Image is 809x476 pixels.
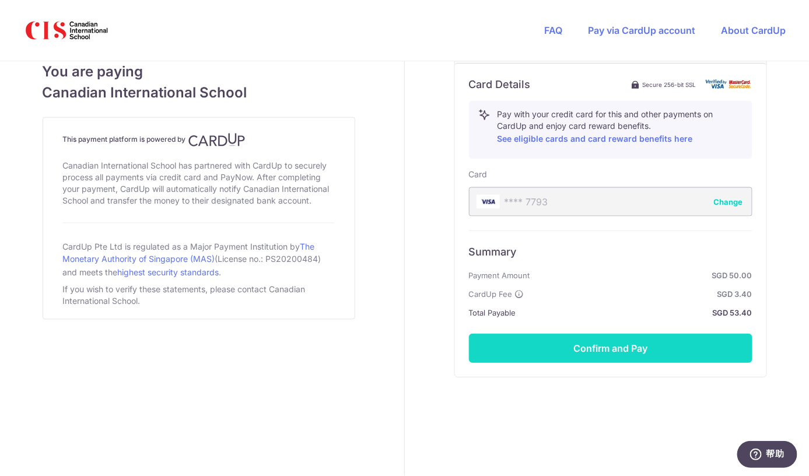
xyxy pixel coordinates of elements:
[469,334,752,363] button: Confirm and Pay
[714,196,743,208] button: Change
[643,80,696,89] span: Secure 256-bit SSL
[63,157,335,209] div: Canadian International School has partnered with CardUp to securely process all payments via cred...
[721,24,786,36] a: About CardUp
[43,82,355,103] span: Canadian International School
[588,24,695,36] a: Pay via CardUp account
[43,61,355,82] span: You are paying
[188,133,246,147] img: CardUp
[63,133,335,147] h4: This payment platform is powered by
[535,268,752,282] strong: SGD 50.00
[469,306,516,320] span: Total Payable
[529,287,752,301] strong: SGD 3.40
[498,134,693,143] a: See eligible cards and card reward benefits here
[737,441,797,470] iframe: 打开一个小组件，您可以在其中找到更多信息
[469,78,531,92] h6: Card Details
[521,306,752,320] strong: SGD 53.40
[118,268,219,278] a: highest security standards
[63,237,335,282] div: CardUp Pte Ltd is regulated as a Major Payment Institution by (License no.: PS20200484) and meets...
[469,169,488,180] label: Card
[469,287,513,301] span: CardUp Fee
[469,268,530,282] span: Payment Amount
[544,24,562,36] a: FAQ
[63,282,335,310] div: If you wish to verify these statements, please contact Canadian International School.
[469,245,752,259] h6: Summary
[706,79,752,89] img: card secure
[498,108,743,146] p: Pay with your credit card for this and other payments on CardUp and enjoy card reward benefits.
